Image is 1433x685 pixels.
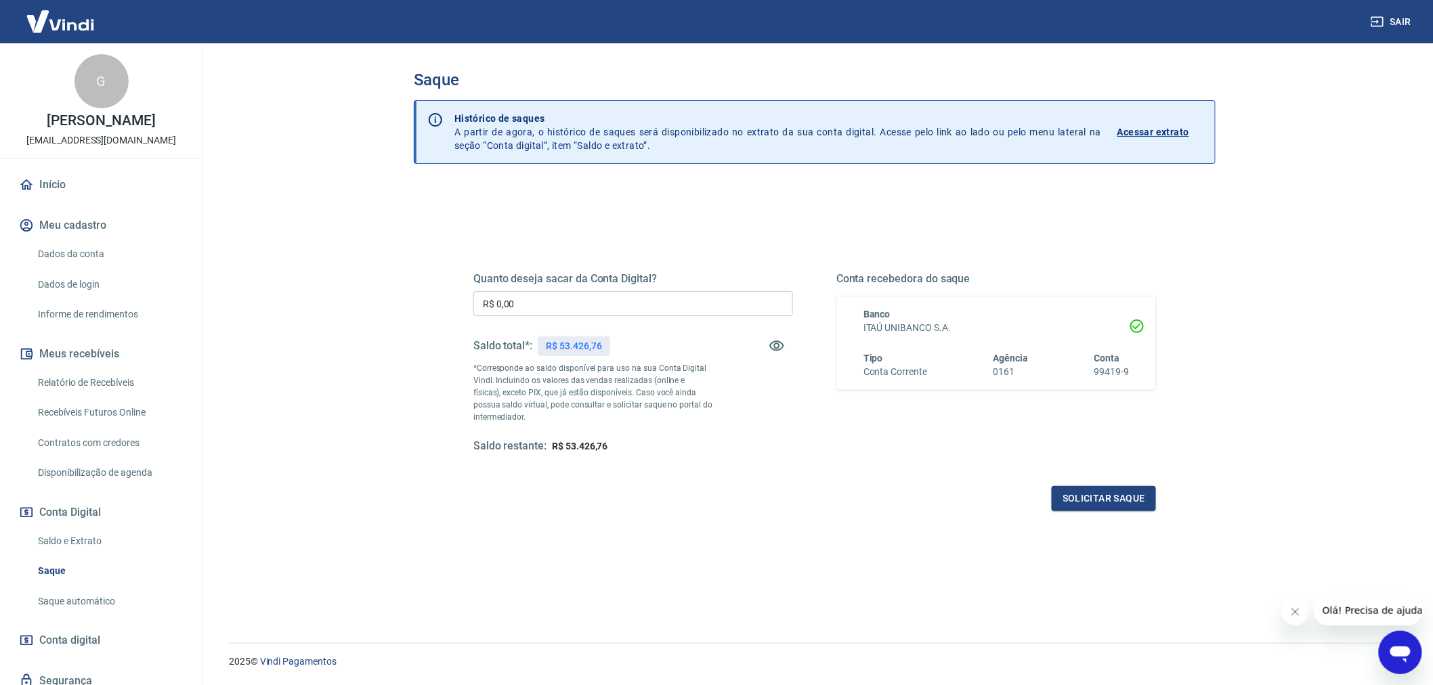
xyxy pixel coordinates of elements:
h6: 0161 [993,365,1029,379]
h5: Quanto deseja sacar da Conta Digital? [473,272,793,286]
a: Informe de rendimentos [33,301,186,328]
iframe: Botão para abrir a janela de mensagens [1379,631,1422,674]
p: 2025 © [229,655,1400,669]
a: Vindi Pagamentos [260,656,337,667]
h5: Conta recebedora do saque [836,272,1156,286]
h6: ITAÚ UNIBANCO S.A. [863,321,1129,335]
img: Vindi [16,1,104,42]
a: Conta digital [16,625,186,655]
span: Conta [1094,353,1119,363]
p: A partir de agora, o histórico de saques será disponibilizado no extrato da sua conta digital. Ac... [454,112,1101,152]
span: Tipo [863,353,883,363]
p: *Corresponde ao saldo disponível para uso na sua Conta Digital Vindi. Incluindo os valores das ve... [473,362,713,423]
h3: Saque [414,70,1216,89]
p: Acessar extrato [1117,125,1189,139]
iframe: Mensagem da empresa [1314,596,1422,625]
button: Solicitar saque [1052,486,1156,511]
h6: Conta Corrente [863,365,927,379]
button: Conta Digital [16,498,186,527]
h5: Saldo total*: [473,339,532,353]
span: Agência [993,353,1029,363]
a: Dados de login [33,271,186,299]
span: R$ 53.426,76 [552,441,607,451]
p: Histórico de saques [454,112,1101,125]
h5: Saldo restante: [473,439,547,454]
iframe: Fechar mensagem [1282,598,1309,625]
p: [EMAIL_ADDRESS][DOMAIN_NAME] [26,133,176,148]
p: R$ 53.426,76 [546,339,601,353]
a: Relatório de Recebíveis [33,369,186,397]
a: Acessar extrato [1117,112,1204,152]
a: Saque [33,557,186,585]
p: [PERSON_NAME] [47,114,155,128]
a: Saque automático [33,588,186,615]
a: Dados da conta [33,240,186,268]
span: Olá! Precisa de ajuda? [8,9,114,20]
button: Sair [1368,9,1417,35]
a: Recebíveis Futuros Online [33,399,186,426]
h6: 99419-9 [1094,365,1129,379]
a: Contratos com credores [33,429,186,457]
a: Saldo e Extrato [33,527,186,555]
a: Disponibilização de agenda [33,459,186,487]
button: Meu cadastro [16,211,186,240]
a: Início [16,170,186,200]
span: Banco [863,309,891,319]
button: Meus recebíveis [16,339,186,369]
div: G [74,54,129,108]
span: Conta digital [39,631,100,650]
